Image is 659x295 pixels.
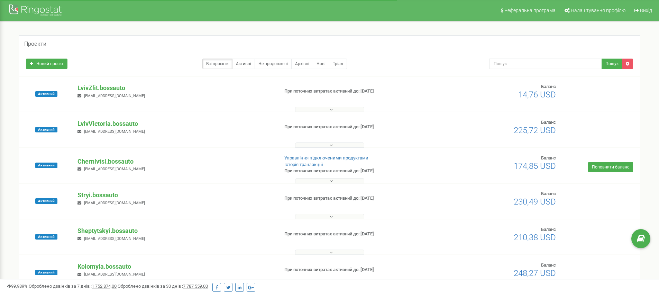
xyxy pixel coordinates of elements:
a: Новий проєкт [26,59,67,69]
span: Активний [35,163,57,168]
p: Chernivtsi.bossauto [77,157,273,166]
p: LvivZlit.bossauto [77,84,273,93]
span: [EMAIL_ADDRESS][DOMAIN_NAME] [84,272,145,277]
span: Активний [35,198,57,204]
span: Баланс [541,120,556,125]
a: Активні [232,59,255,69]
span: 248,27 USD [514,268,556,278]
p: При поточних витратах активний до: [DATE] [284,267,428,273]
a: Всі проєкти [202,59,232,69]
p: При поточних витратах активний до: [DATE] [284,168,428,174]
p: Sheptytskyi.bossauto [77,226,273,235]
p: Kolomyia.bossauto [77,262,273,271]
h5: Проєкти [24,41,46,47]
a: Управління підключеними продуктами [284,155,368,160]
span: 210,38 USD [514,233,556,242]
a: Архівні [291,59,313,69]
a: Поповнити баланс [588,162,633,172]
input: Пошук [489,59,602,69]
span: Активний [35,127,57,132]
a: Тріал [329,59,347,69]
span: [EMAIL_ADDRESS][DOMAIN_NAME] [84,167,145,171]
span: 225,72 USD [514,125,556,135]
a: Історія транзакцій [284,162,323,167]
button: Пошук [602,59,622,69]
span: [EMAIL_ADDRESS][DOMAIN_NAME] [84,201,145,205]
span: [EMAIL_ADDRESS][DOMAIN_NAME] [84,94,145,98]
u: 1 752 874,00 [92,284,117,289]
span: 174,85 USD [514,161,556,171]
p: При поточних витратах активний до: [DATE] [284,231,428,237]
p: При поточних витратах активний до: [DATE] [284,88,428,95]
a: Нові [313,59,329,69]
span: Баланс [541,191,556,196]
span: Баланс [541,227,556,232]
span: Оброблено дзвінків за 30 днів : [118,284,208,289]
span: Оброблено дзвінків за 7 днів : [29,284,117,289]
span: [EMAIL_ADDRESS][DOMAIN_NAME] [84,129,145,134]
u: 7 787 559,00 [183,284,208,289]
p: Stryi.bossauto [77,191,273,200]
span: 99,989% [7,284,28,289]
span: 14,76 USD [518,90,556,99]
p: При поточних витратах активний до: [DATE] [284,124,428,130]
span: [EMAIL_ADDRESS][DOMAIN_NAME] [84,236,145,241]
span: 230,49 USD [514,197,556,207]
span: Вихід [640,8,652,13]
span: Реферальна програма [504,8,556,13]
span: Активний [35,91,57,97]
span: Налаштування профілю [571,8,625,13]
span: Активний [35,270,57,275]
span: Активний [35,234,57,240]
p: При поточних витратах активний до: [DATE] [284,195,428,202]
span: Баланс [541,155,556,160]
span: Баланс [541,262,556,268]
p: LvivVictoria.bossauto [77,119,273,128]
a: Не продовжені [255,59,292,69]
span: Баланс [541,84,556,89]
